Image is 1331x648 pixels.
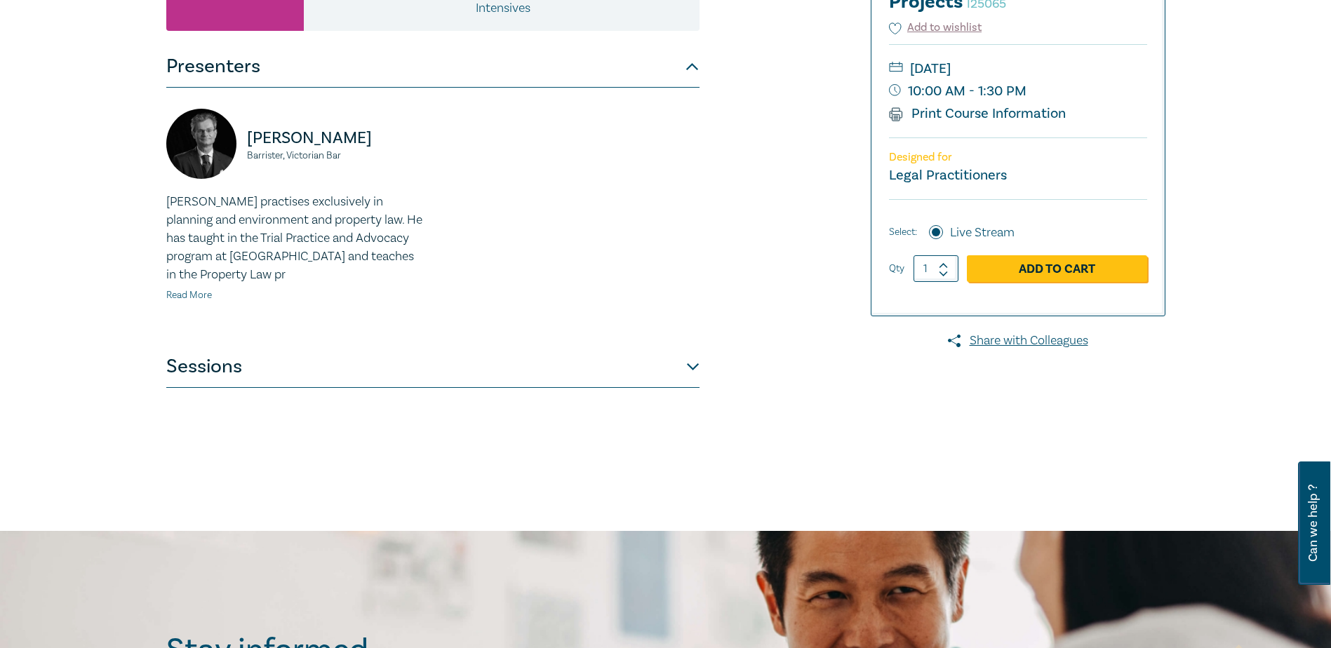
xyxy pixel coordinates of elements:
small: Legal Practitioners [889,166,1007,184]
img: https://s3.ap-southeast-2.amazonaws.com/leo-cussen-store-production-content/Contacts/Matthew%20To... [166,109,236,179]
a: Print Course Information [889,104,1066,123]
small: Barrister, Victorian Bar [247,151,424,161]
a: Read More [166,289,212,302]
label: Qty [889,261,904,276]
a: Add to Cart [967,255,1147,282]
small: [DATE] [889,58,1147,80]
input: 1 [914,255,958,282]
button: Add to wishlist [889,20,982,36]
p: [PERSON_NAME] practises exclusively in planning and environment and property law. He has taught i... [166,193,424,284]
a: Share with Colleagues [871,332,1165,350]
button: Presenters [166,46,700,88]
span: Select: [889,224,917,240]
p: Designed for [889,151,1147,164]
small: 10:00 AM - 1:30 PM [889,80,1147,102]
label: Live Stream [950,224,1015,242]
span: Can we help ? [1306,470,1320,576]
button: Sessions [166,346,700,388]
p: [PERSON_NAME] [247,127,424,149]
